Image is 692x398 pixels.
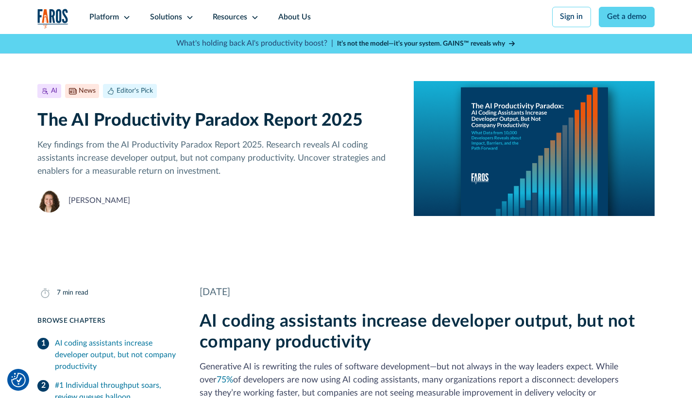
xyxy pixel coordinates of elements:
div: AI [51,86,57,96]
div: Solutions [150,12,182,23]
button: Cookie Settings [11,373,26,387]
div: [PERSON_NAME] [68,195,130,207]
div: AI coding assistants increase developer output, but not company productivity [55,338,176,372]
div: News [79,86,96,96]
div: Resources [213,12,247,23]
h1: The AI Productivity Paradox Report 2025 [37,110,398,131]
a: Get a demo [599,7,655,27]
div: Editor's Pick [117,86,153,96]
div: min read [63,288,88,298]
a: home [37,9,68,29]
img: A report cover on a blue background. The cover reads:The AI Productivity Paradox: AI Coding Assis... [414,81,655,216]
p: Key findings from the AI Productivity Paradox Report 2025. Research reveals AI coding assistants ... [37,139,398,178]
a: 75% [217,376,233,384]
a: AI coding assistants increase developer output, but not company productivity [37,334,176,376]
h2: AI coding assistants increase developer output, but not company productivity [200,311,655,353]
img: Logo of the analytics and reporting company Faros. [37,9,68,29]
img: Revisit consent button [11,373,26,387]
p: What's holding back AI's productivity boost? | [176,38,333,50]
div: [DATE] [200,285,655,300]
div: 7 [57,288,61,298]
img: Neely Dunlap [37,189,61,213]
div: Platform [89,12,119,23]
strong: It’s not the model—it’s your system. GAINS™ reveals why [337,40,505,47]
div: Browse Chapters [37,316,176,326]
a: It’s not the model—it’s your system. GAINS™ reveals why [337,39,516,49]
a: Sign in [552,7,591,27]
